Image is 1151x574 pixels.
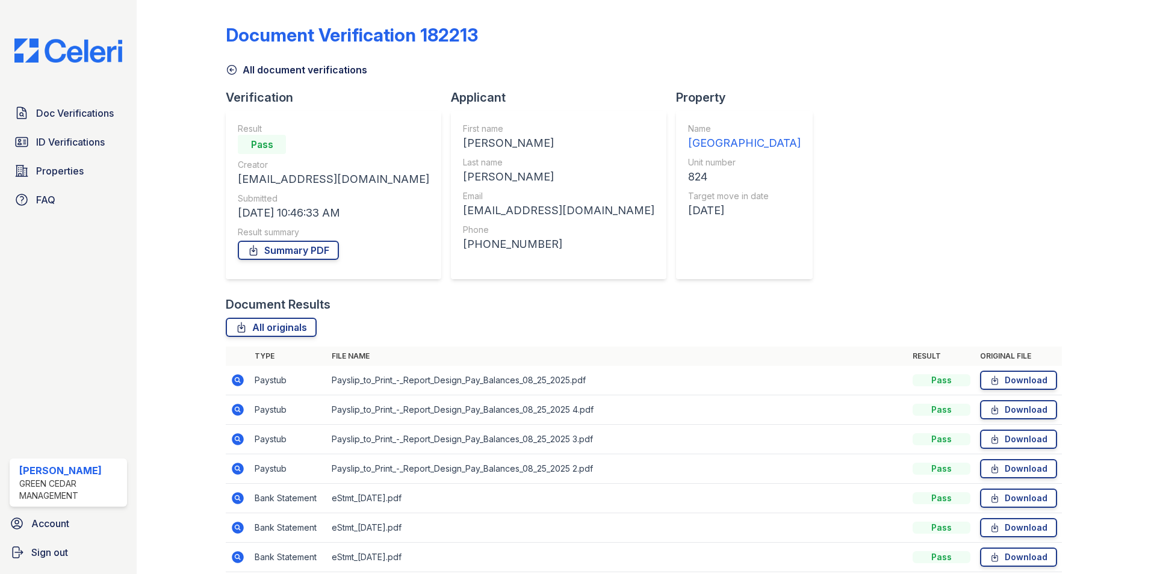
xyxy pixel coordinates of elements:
div: Pass [913,463,970,475]
a: Name [GEOGRAPHIC_DATA] [688,123,801,152]
span: ID Verifications [36,135,105,149]
div: [PERSON_NAME] [19,463,122,478]
div: First name [463,123,654,135]
div: Result [238,123,429,135]
td: eStmt_[DATE].pdf [327,484,908,513]
div: Green Cedar Management [19,478,122,502]
td: Bank Statement [250,513,327,543]
img: CE_Logo_Blue-a8612792a0a2168367f1c8372b55b34899dd931a85d93a1a3d3e32e68fde9ad4.png [5,39,132,63]
div: Pass [238,135,286,154]
th: File name [327,347,908,366]
div: Target move in date [688,190,801,202]
div: Unit number [688,156,801,168]
div: Pass [913,374,970,386]
td: Bank Statement [250,543,327,572]
div: Creator [238,159,429,171]
div: Submitted [238,193,429,205]
div: Pass [913,492,970,504]
span: FAQ [36,193,55,207]
a: All originals [226,318,317,337]
div: Phone [463,224,654,236]
td: Payslip_to_Print_-_Report_Design_Pay_Balances_08_25_2025.pdf [327,366,908,395]
td: Paystub [250,366,327,395]
span: Sign out [31,545,68,560]
div: Pass [913,433,970,445]
th: Original file [975,347,1062,366]
td: eStmt_[DATE].pdf [327,513,908,543]
td: eStmt_[DATE].pdf [327,543,908,572]
div: [PHONE_NUMBER] [463,236,654,253]
th: Result [908,347,975,366]
a: All document verifications [226,63,367,77]
div: Document Verification 182213 [226,24,478,46]
a: Sign out [5,540,132,564]
td: Paystub [250,395,327,425]
span: Account [31,516,69,531]
div: Name [688,123,801,135]
a: Properties [10,159,127,183]
div: Pass [913,404,970,416]
div: [EMAIL_ADDRESS][DOMAIN_NAME] [238,171,429,188]
div: Email [463,190,654,202]
span: Properties [36,164,84,178]
div: [GEOGRAPHIC_DATA] [688,135,801,152]
a: Download [980,459,1057,478]
a: ID Verifications [10,130,127,154]
td: Payslip_to_Print_-_Report_Design_Pay_Balances_08_25_2025 3.pdf [327,425,908,454]
div: Property [676,89,822,106]
a: FAQ [10,188,127,212]
a: Download [980,430,1057,449]
a: Download [980,518,1057,537]
div: [DATE] 10:46:33 AM [238,205,429,221]
td: Paystub [250,454,327,484]
div: [PERSON_NAME] [463,168,654,185]
td: Bank Statement [250,484,327,513]
div: Verification [226,89,451,106]
div: [PERSON_NAME] [463,135,654,152]
span: Doc Verifications [36,106,114,120]
div: Pass [913,551,970,563]
td: Payslip_to_Print_-_Report_Design_Pay_Balances_08_25_2025 4.pdf [327,395,908,425]
div: Last name [463,156,654,168]
a: Doc Verifications [10,101,127,125]
a: Download [980,400,1057,419]
td: Paystub [250,425,327,454]
a: Summary PDF [238,241,339,260]
a: Download [980,371,1057,390]
a: Download [980,489,1057,508]
div: Pass [913,522,970,534]
div: Applicant [451,89,676,106]
div: [DATE] [688,202,801,219]
a: Download [980,548,1057,567]
th: Type [250,347,327,366]
div: Result summary [238,226,429,238]
a: Account [5,511,132,535]
td: Payslip_to_Print_-_Report_Design_Pay_Balances_08_25_2025 2.pdf [327,454,908,484]
div: Document Results [226,296,330,313]
div: [EMAIL_ADDRESS][DOMAIN_NAME] [463,202,654,219]
div: 824 [688,168,801,185]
